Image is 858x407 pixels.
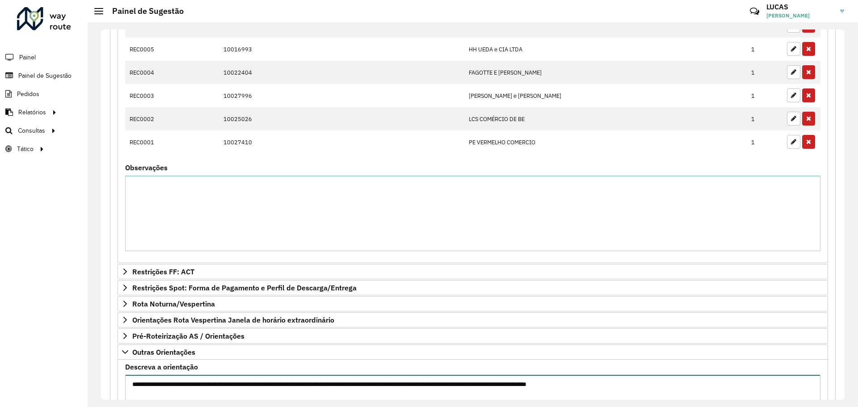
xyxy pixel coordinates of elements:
[17,91,39,97] font: Pedidos
[132,315,334,324] font: Orientações Rota Vespertina Janela de horário extraordinário
[130,69,154,76] font: REC0004
[745,2,764,21] a: Contato Rápido
[223,138,252,146] font: 10027410
[469,115,525,123] font: LCS COMÉRCIO DE BE
[132,348,195,357] font: Outras Orientações
[751,115,755,123] font: 1
[18,109,46,116] font: Relatórios
[132,299,215,308] font: Rota Noturna/Vespertina
[18,72,71,79] font: Painel de Sugestão
[751,69,755,76] font: 1
[469,46,522,53] font: HH UEDA e CIA LTDA
[469,92,561,100] font: [PERSON_NAME] e [PERSON_NAME]
[130,92,154,100] font: REC0003
[766,12,810,19] font: [PERSON_NAME]
[17,146,34,152] font: Tático
[118,264,828,279] a: Restrições FF: ACT
[118,280,828,295] a: Restrições Spot: Forma de Pagamento e Perfil de Descarga/Entrega
[112,6,184,16] font: Painel de Sugestão
[118,312,828,327] a: Orientações Rota Vespertina Janela de horário extraordinário
[130,138,154,146] font: REC0001
[469,138,535,146] font: PE VERMELHO COMERCIO
[130,46,154,53] font: REC0005
[19,54,36,61] font: Painel
[223,115,252,123] font: 10025026
[125,362,198,371] font: Descreva a orientação
[125,163,168,172] font: Observações
[118,328,828,344] a: Pré-Roteirização AS / Orientações
[223,92,252,100] font: 10027996
[132,267,194,276] font: Restrições FF: ACT
[223,46,252,53] font: 10016993
[469,69,542,76] font: FAGOTTE E [PERSON_NAME]
[132,331,244,340] font: Pré-Roteirização AS / Orientações
[130,115,154,123] font: REC0002
[132,283,357,292] font: Restrições Spot: Forma de Pagamento e Perfil de Descarga/Entrega
[223,69,252,76] font: 10022404
[751,92,755,100] font: 1
[18,127,45,134] font: Consultas
[118,344,828,360] a: Outras Orientações
[766,2,788,11] font: LUCAS
[751,138,755,146] font: 1
[751,46,755,53] font: 1
[118,296,828,311] a: Rota Noturna/Vespertina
